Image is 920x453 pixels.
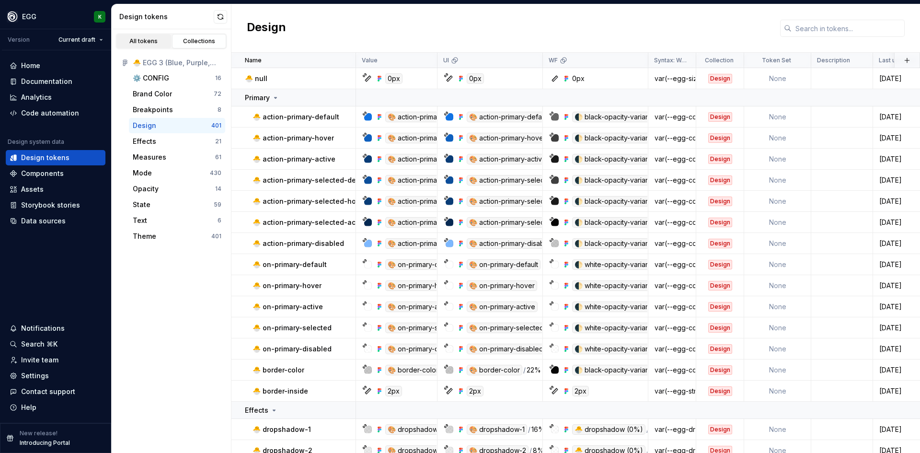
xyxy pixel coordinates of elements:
[21,324,65,333] div: Notifications
[247,20,286,37] h2: Design
[708,281,732,290] div: Design
[708,365,732,375] div: Design
[467,73,484,84] div: 0px
[467,302,538,312] div: 🎨 on-primary-active
[6,105,105,121] a: Code automation
[708,344,732,354] div: Design
[253,218,368,227] p: 🐣 action-primary-selected-active
[253,365,304,375] p: 🐣 border-color
[467,175,582,186] div: 🎨 action-primary-selected-default
[649,197,695,206] div: var(--egg-color-action-primary-selected-hover)
[467,323,546,333] div: 🎨 on-primary-selected
[6,150,105,165] a: Design tokens
[211,232,221,240] div: 401
[253,323,332,333] p: 🐣 on-primary-selected
[120,37,168,45] div: All tokens
[467,365,522,375] div: 🎨 border-color
[572,280,667,291] div: 🌓 white-opacity-variant-100
[21,387,75,396] div: Contact support
[708,425,732,434] div: Design
[253,260,327,269] p: 🐣 on-primary-default
[744,338,811,360] td: None
[385,344,464,354] div: 🎨 on-primary-disabled
[708,260,732,269] div: Design
[744,170,811,191] td: None
[549,57,558,64] p: WF
[385,259,459,270] div: 🎨 on-primary-default
[531,424,545,435] div: 16%
[649,239,695,248] div: var(--egg-color-action-primary-disabled)
[245,74,267,83] p: 🐣 null
[58,36,95,44] span: Current draft
[20,439,70,447] p: Introducing Portal
[649,281,695,290] div: var(--egg-color-on-primary-hover)
[253,386,308,396] p: 🐣 border-inside
[385,154,467,164] div: 🎨 action-primary-active
[21,403,36,412] div: Help
[744,419,811,440] td: None
[467,112,552,122] div: 🎨 action-primary-default
[649,425,695,434] div: var(--egg-dropshadow-1)
[649,175,695,185] div: var(--egg-color-action-primary-selected-default)
[744,360,811,381] td: None
[6,90,105,105] a: Analytics
[708,239,732,248] div: Design
[6,182,105,197] a: Assets
[129,165,225,181] a: Mode430
[467,424,527,435] div: 🎨 dropshadow-1
[129,197,225,212] button: State59
[649,74,695,83] div: var(--egg-size-null)
[385,133,467,143] div: 🎨 action-primary-hover
[744,275,811,296] td: None
[21,93,52,102] div: Analytics
[133,73,169,83] div: ⚙️ CONFIG
[245,93,270,103] p: Primary
[385,386,402,396] div: 2px
[708,175,732,185] div: Design
[214,201,221,209] div: 59
[385,323,465,333] div: 🎨 on-primary-selected
[362,57,378,64] p: Value
[215,153,221,161] div: 61
[744,317,811,338] td: None
[8,36,30,44] div: Version
[133,168,152,178] div: Mode
[6,166,105,181] a: Components
[744,233,811,254] td: None
[129,229,225,244] button: Theme401
[467,133,548,143] div: 🎨 action-primary-hover
[467,344,546,354] div: 🎨 on-primary-disabled
[467,386,483,396] div: 2px
[119,12,214,22] div: Design tokens
[817,57,850,64] p: Description
[253,154,335,164] p: 🐣 action-primary-active
[253,281,322,290] p: 🐣 on-primary-hover
[6,74,105,89] a: Documentation
[649,133,695,143] div: var(--egg-color-action-primary-hover)
[21,339,57,349] div: Search ⌘K
[649,344,695,354] div: var(--egg-color-on-primary-disabled)
[708,74,732,83] div: Design
[21,61,40,70] div: Home
[708,197,732,206] div: Design
[6,213,105,229] a: Data sources
[21,77,72,86] div: Documentation
[21,355,58,365] div: Invite team
[20,430,57,437] p: New release!
[129,86,225,102] button: Brand Color72
[649,365,695,375] div: var(--egg-color-action-border-primary-default)
[744,128,811,149] td: None
[2,6,109,27] button: EGGK
[708,323,732,333] div: Design
[572,196,665,207] div: 🌓 black-opacity-variant-90
[744,254,811,275] td: None
[7,11,18,23] img: 87d06435-c97f-426c-aa5d-5eb8acd3d8b3.png
[385,73,402,84] div: 0px
[649,218,695,227] div: var(--egg-color-action-primary-selected-active)
[129,181,225,197] button: Opacity14
[572,74,585,83] div: 0px
[572,302,667,312] div: 🌓 white-opacity-variant-100
[744,149,811,170] td: None
[129,102,225,117] button: Breakpoints8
